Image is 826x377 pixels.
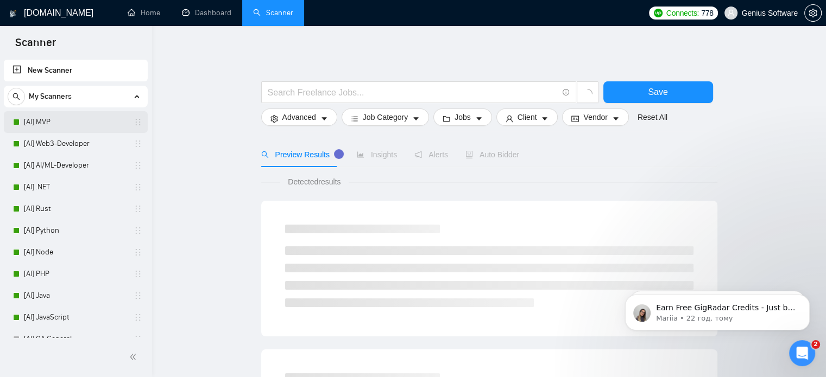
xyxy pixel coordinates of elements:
a: [AI] PHP [24,263,127,285]
span: loading [583,89,592,99]
iframe: Intercom notifications повідомлення [609,272,826,348]
span: Alerts [414,150,448,159]
span: holder [134,139,142,148]
p: Message from Mariia, sent 22 год. тому [47,42,187,52]
button: setting [804,4,822,22]
span: Earn Free GigRadar Credits - Just by Sharing Your Story! 💬 Want more credits for sending proposal... [47,31,187,299]
span: bars [351,114,358,123]
span: area-chart [357,151,364,158]
a: setting [804,9,822,17]
a: [AI] JavaScript [24,306,127,328]
input: Search Freelance Jobs... [268,86,558,99]
span: holder [134,270,142,278]
a: dashboardDashboard [182,8,231,17]
span: Vendor [583,111,607,123]
span: caret-down [475,114,483,123]
span: double-left [129,352,140,362]
span: Job Category [363,111,408,123]
span: search [261,151,269,158]
button: userClientcaret-down [496,108,558,126]
span: My Scanners [29,86,72,107]
a: homeHome [128,8,160,17]
span: robot [465,151,473,158]
img: logo [9,5,17,22]
span: Auto Bidder [465,150,519,159]
button: settingAdvancedcaret-down [261,108,337,126]
a: [AI] .NET [24,176,127,198]
a: [AI] QA General [24,328,127,350]
iframe: Intercom live chat [789,340,815,366]
a: [AI] MVP [24,111,127,133]
span: 778 [701,7,713,19]
span: Advanced [282,111,316,123]
a: [AI] Rust [24,198,127,220]
span: holder [134,205,142,213]
a: Reset All [638,111,667,123]
span: idcard [571,114,579,123]
span: holder [134,313,142,322]
span: notification [414,151,422,158]
div: Tooltip anchor [334,149,344,159]
a: searchScanner [253,8,293,17]
button: barsJob Categorycaret-down [342,108,429,126]
span: Preview Results [261,150,339,159]
span: holder [134,226,142,235]
button: idcardVendorcaret-down [562,108,628,126]
span: info-circle [563,89,570,96]
span: holder [134,118,142,126]
span: Insights [357,150,397,159]
span: user [727,9,735,17]
span: caret-down [412,114,420,123]
span: user [506,114,513,123]
button: folderJobscaret-down [433,108,492,126]
span: 2 [811,340,820,349]
span: caret-down [612,114,620,123]
a: [AI] AI/ML-Developer [24,155,127,176]
span: holder [134,335,142,343]
a: [AI] Java [24,285,127,306]
span: Detected results [280,176,348,188]
span: caret-down [320,114,328,123]
span: Connects: [666,7,699,19]
button: Save [603,81,713,103]
a: [AI] Node [24,241,127,263]
img: upwork-logo.png [654,9,663,17]
a: [AI] Python [24,220,127,241]
span: setting [270,114,278,123]
li: New Scanner [4,60,148,81]
span: caret-down [541,114,548,123]
span: Client [518,111,537,123]
span: search [8,93,24,100]
span: folder [443,114,450,123]
span: Scanner [7,35,65,57]
span: holder [134,161,142,170]
span: Save [648,85,667,99]
span: holder [134,248,142,257]
span: holder [134,291,142,300]
span: Jobs [455,111,471,123]
button: search [8,88,25,105]
a: [AI] Web3-Developer [24,133,127,155]
span: holder [134,183,142,191]
a: New Scanner [12,60,139,81]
